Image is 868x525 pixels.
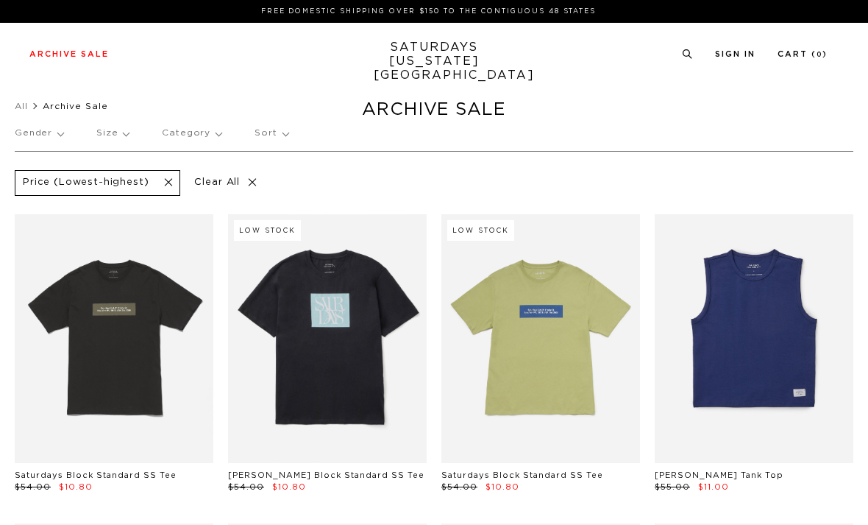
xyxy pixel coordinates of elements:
[59,483,93,491] span: $10.80
[35,6,822,17] p: FREE DOMESTIC SHIPPING OVER $150 TO THE CONTIGUOUS 48 STATES
[655,483,690,491] span: $55.00
[23,177,149,189] p: Price (Lowest-highest)
[655,471,783,479] a: [PERSON_NAME] Tank Top
[441,483,477,491] span: $54.00
[96,116,129,150] p: Size
[43,102,108,110] span: Archive Sale
[188,170,263,196] p: Clear All
[698,483,729,491] span: $11.00
[228,471,424,479] a: [PERSON_NAME] Block Standard SS Tee
[228,483,264,491] span: $54.00
[15,483,51,491] span: $54.00
[447,220,514,241] div: Low Stock
[255,116,288,150] p: Sort
[15,102,28,110] a: All
[15,116,63,150] p: Gender
[272,483,306,491] span: $10.80
[374,40,495,82] a: SATURDAYS[US_STATE][GEOGRAPHIC_DATA]
[485,483,519,491] span: $10.80
[817,52,822,58] small: 0
[29,50,109,58] a: Archive Sale
[778,50,828,58] a: Cart (0)
[15,471,177,479] a: Saturdays Block Standard SS Tee
[162,116,221,150] p: Category
[234,220,301,241] div: Low Stock
[715,50,755,58] a: Sign In
[441,471,603,479] a: Saturdays Block Standard SS Tee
